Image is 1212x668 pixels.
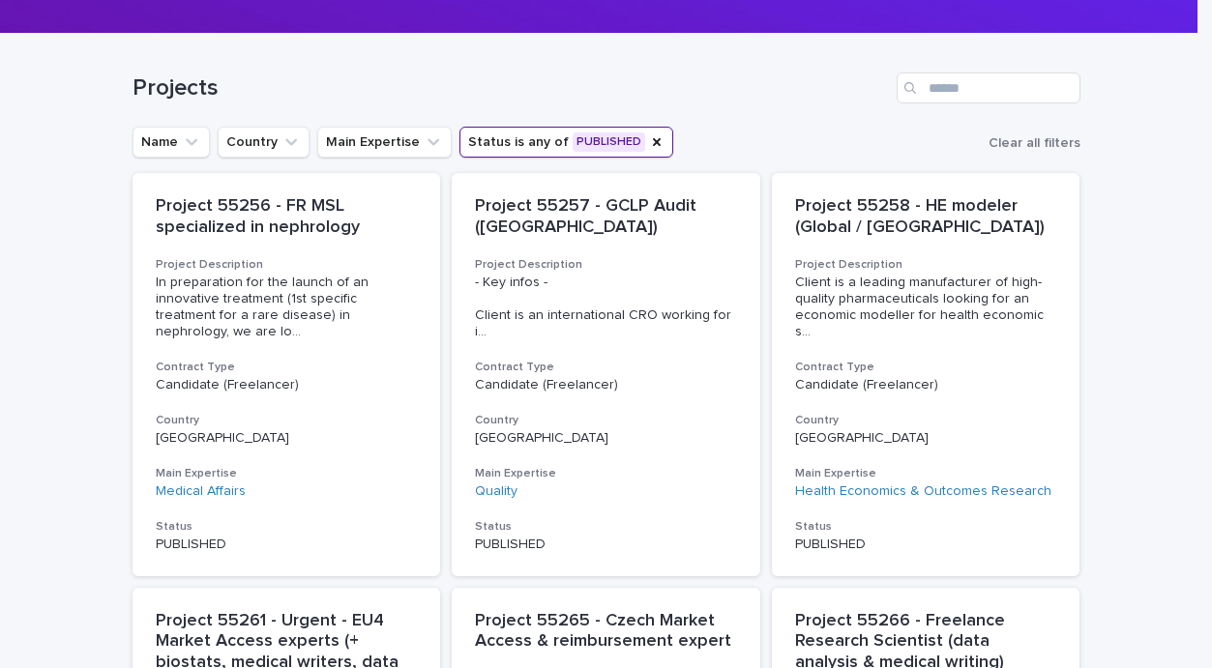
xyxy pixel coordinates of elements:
[317,127,452,158] button: Main Expertise
[795,466,1057,481] h3: Main Expertise
[156,196,418,238] p: Project 55256 - FR MSL specialized in nephrology
[795,519,1057,535] h3: Status
[156,430,418,447] p: [GEOGRAPHIC_DATA]
[133,74,889,102] h1: Projects
[156,360,418,375] h3: Contract Type
[772,173,1080,576] a: Project 55258 - HE modeler (Global / [GEOGRAPHIC_DATA])Project DescriptionClient is a leading man...
[452,173,760,576] a: Project 55257 - GCLP Audit ([GEOGRAPHIC_DATA])Project Description- Key infos - Client is an inter...
[133,173,441,576] a: Project 55256 - FR MSL specialized in nephrologyProject DescriptionIn preparation for the launch ...
[795,196,1057,238] p: Project 55258 - HE modeler (Global / [GEOGRAPHIC_DATA])
[475,466,737,481] h3: Main Expertise
[459,127,673,158] button: Status
[156,257,418,273] h3: Project Description
[475,413,737,428] h3: Country
[475,537,737,553] p: PUBLISHED
[897,73,1080,103] input: Search
[475,611,737,653] p: Project 55265 - Czech Market Access & reimbursement expert
[156,483,246,500] a: Medical Affairs
[475,430,737,447] p: [GEOGRAPHIC_DATA]
[475,483,517,500] a: Quality
[795,413,1057,428] h3: Country
[475,360,737,375] h3: Contract Type
[795,537,1057,553] p: PUBLISHED
[795,377,1057,393] p: Candidate (Freelancer)
[475,196,737,238] p: Project 55257 - GCLP Audit ([GEOGRAPHIC_DATA])
[989,136,1080,150] span: Clear all filters
[475,275,737,339] span: - Key infos - Client is an international CRO working for i ...
[156,275,418,339] span: In preparation for the launch of an innovative treatment (1st specific treatment for a rare disea...
[981,129,1080,158] button: Clear all filters
[156,377,418,393] p: Candidate (Freelancer)
[156,413,418,428] h3: Country
[218,127,310,158] button: Country
[795,430,1057,447] p: [GEOGRAPHIC_DATA]
[475,519,737,535] h3: Status
[156,519,418,535] h3: Status
[156,466,418,481] h3: Main Expertise
[795,483,1051,500] a: Health Economics & Outcomes Research
[795,360,1057,375] h3: Contract Type
[795,275,1057,339] span: Client is a leading manufacturer of high-quality pharmaceuticals looking for an economic modeller...
[156,537,418,553] p: PUBLISHED
[795,257,1057,273] h3: Project Description
[475,377,737,393] p: Candidate (Freelancer)
[133,127,210,158] button: Name
[475,275,737,339] div: - Key infos - Client is an international CRO working for international organizations. Looking for...
[475,257,737,273] h3: Project Description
